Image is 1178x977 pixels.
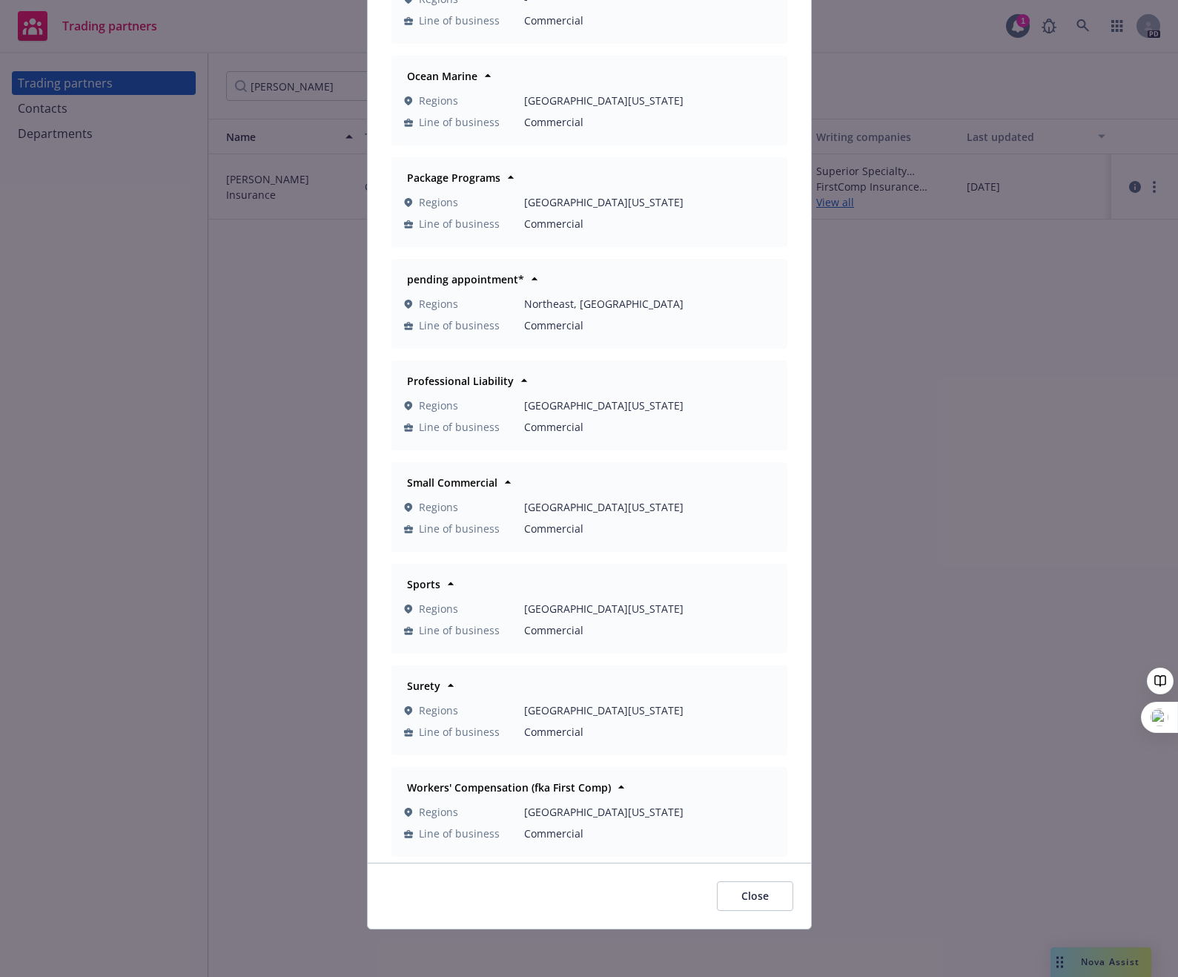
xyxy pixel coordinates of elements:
span: Commercial [524,419,775,435]
span: Regions [419,398,458,413]
strong: Ocean Marine [407,69,477,83]
strong: pending appointment* [407,272,524,286]
span: Regions [419,194,458,210]
span: Commercial [524,826,775,841]
span: Regions [419,703,458,718]
span: Line of business [419,826,500,841]
strong: Workers' Compensation (fka First Comp) [407,780,611,795]
span: [GEOGRAPHIC_DATA][US_STATE] [524,194,775,210]
span: Commercial [524,318,775,333]
span: Regions [419,601,458,616]
span: Line of business [419,521,500,536]
strong: Small Commercial [407,476,497,490]
span: Commercial [524,622,775,638]
span: Line of business [419,318,500,333]
strong: Package Programs [407,171,500,185]
strong: Sports [407,577,440,591]
span: [GEOGRAPHIC_DATA][US_STATE] [524,499,775,515]
span: Regions [419,93,458,108]
span: Line of business [419,622,500,638]
span: [GEOGRAPHIC_DATA][US_STATE] [524,601,775,616]
span: Close [741,889,769,903]
span: Line of business [419,724,500,740]
span: Regions [419,499,458,515]
span: Commercial [524,216,775,231]
span: Commercial [524,13,775,28]
strong: Surety [407,679,440,693]
span: Line of business [419,114,500,130]
span: [GEOGRAPHIC_DATA][US_STATE] [524,804,775,820]
span: Commercial [524,724,775,740]
span: Line of business [419,419,500,435]
span: Commercial [524,521,775,536]
span: Regions [419,804,458,820]
button: Close [717,881,793,911]
span: [GEOGRAPHIC_DATA][US_STATE] [524,93,775,108]
span: Line of business [419,216,500,231]
strong: Professional Liability [407,374,514,388]
span: Line of business [419,13,500,28]
span: Regions [419,296,458,312]
span: Northeast, [GEOGRAPHIC_DATA] [524,296,775,312]
span: Commercial [524,114,775,130]
span: [GEOGRAPHIC_DATA][US_STATE] [524,398,775,413]
span: [GEOGRAPHIC_DATA][US_STATE] [524,703,775,718]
